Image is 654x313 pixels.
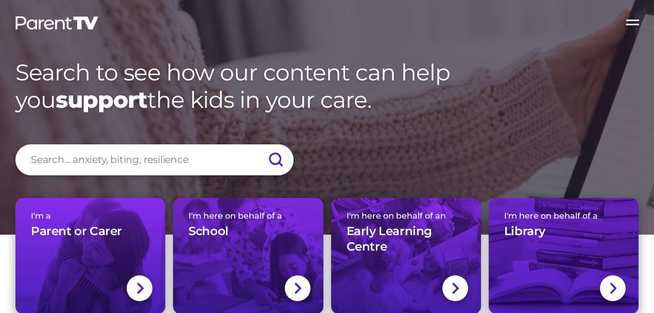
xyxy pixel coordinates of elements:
[188,211,307,221] span: I'm here on behalf of a
[504,211,623,221] span: I'm here on behalf of a
[257,144,294,175] input: Submit
[294,282,301,295] img: svg+xml;base64,PHN2ZyBlbmFibGUtYmFja2dyb3VuZD0ibmV3IDAgMCAxNC44IDI1LjciIHZpZXdCb3g9IjAgMCAxNC44ID...
[347,211,466,221] span: I'm here on behalf of an
[31,211,150,221] span: I'm a
[504,224,545,239] h3: Library
[347,224,466,255] h3: Early Learning Centre
[31,224,122,239] h3: Parent or Carer
[451,282,459,295] img: svg+xml;base64,PHN2ZyBlbmFibGUtYmFja2dyb3VuZD0ibmV3IDAgMCAxNC44IDI1LjciIHZpZXdCb3g9IjAgMCAxNC44ID...
[609,282,617,295] img: svg+xml;base64,PHN2ZyBlbmFibGUtYmFja2dyb3VuZD0ibmV3IDAgMCAxNC44IDI1LjciIHZpZXdCb3g9IjAgMCAxNC44ID...
[56,86,147,113] strong: support
[188,224,229,239] h3: School
[15,144,294,175] input: Search... anxiety, biting, resilience
[136,282,144,295] img: svg+xml;base64,PHN2ZyBlbmFibGUtYmFja2dyb3VuZD0ibmV3IDAgMCAxNC44IDI1LjciIHZpZXdCb3g9IjAgMCAxNC44ID...
[14,15,99,30] img: parenttv-logo-white.4c85aaf.svg
[15,59,639,113] h1: Search to see how our content can help you the kids in your care.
